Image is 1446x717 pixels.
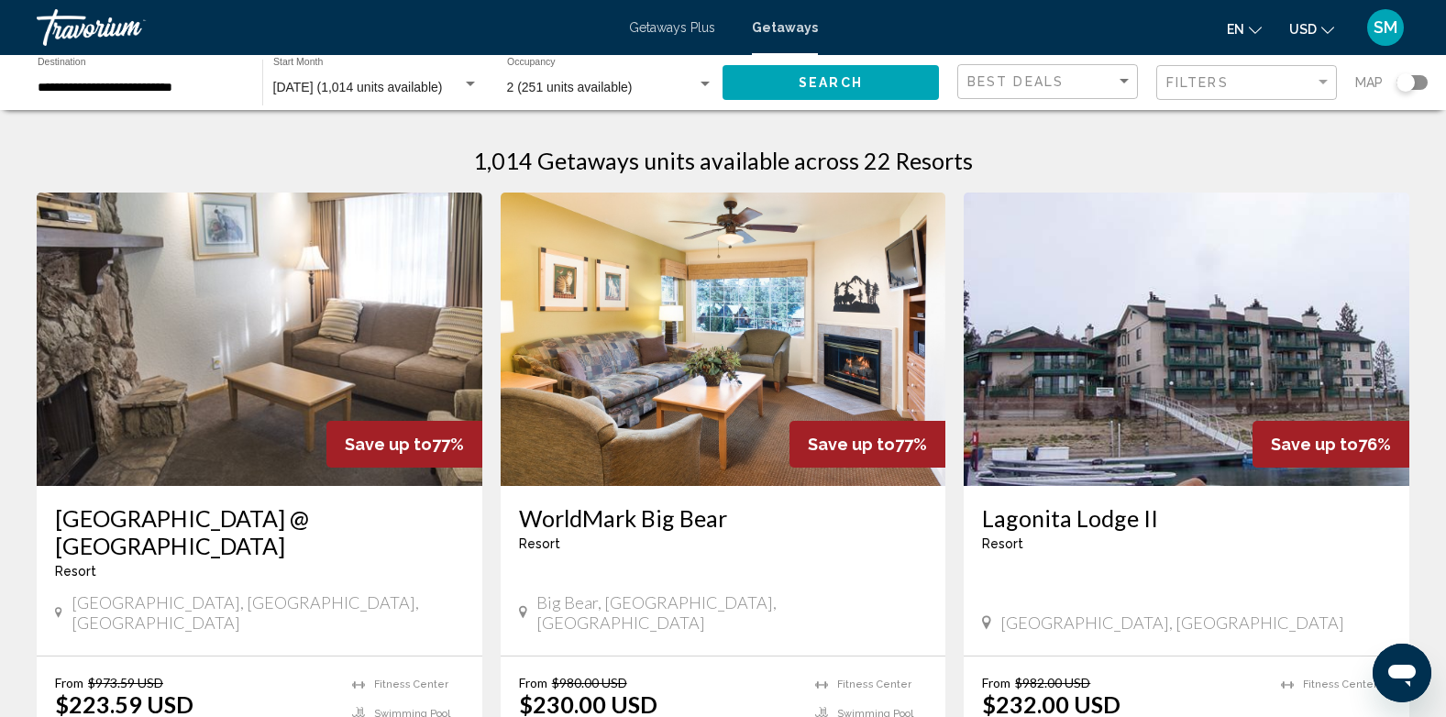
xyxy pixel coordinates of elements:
button: Change language [1227,16,1262,42]
mat-select: Sort by [967,74,1132,90]
span: Save up to [808,435,895,454]
button: Change currency [1289,16,1334,42]
span: USD [1289,22,1317,37]
h1: 1,014 Getaways units available across 22 Resorts [473,147,973,174]
span: From [55,675,83,690]
a: Getaways Plus [629,20,715,35]
span: $982.00 USD [1015,675,1090,690]
span: Resort [982,536,1023,551]
span: [GEOGRAPHIC_DATA], [GEOGRAPHIC_DATA] [1000,612,1344,633]
span: Resort [519,536,560,551]
iframe: Button to launch messaging window [1373,644,1431,702]
button: User Menu [1362,8,1409,47]
span: Best Deals [967,74,1064,89]
span: Big Bear, [GEOGRAPHIC_DATA], [GEOGRAPHIC_DATA] [536,592,927,633]
span: en [1227,22,1244,37]
span: Resort [55,564,96,579]
span: From [982,675,1010,690]
span: Filters [1166,75,1229,90]
span: Fitness Center [837,678,911,690]
span: Fitness Center [374,678,448,690]
div: 76% [1253,421,1409,468]
a: Lagonita Lodge II [982,504,1391,532]
span: [DATE] (1,014 units available) [273,80,443,94]
button: Search [723,65,939,99]
div: 77% [326,421,482,468]
span: Save up to [1271,435,1358,454]
img: ii_lii1.jpg [964,193,1409,486]
span: [GEOGRAPHIC_DATA], [GEOGRAPHIC_DATA], [GEOGRAPHIC_DATA] [72,592,464,633]
a: WorldMark Big Bear [519,504,928,532]
span: From [519,675,547,690]
span: SM [1374,18,1397,37]
a: [GEOGRAPHIC_DATA] @ [GEOGRAPHIC_DATA] [55,504,464,559]
img: 4205I01X.jpg [501,193,946,486]
a: Travorium [37,9,611,46]
span: $980.00 USD [552,675,627,690]
span: $973.59 USD [88,675,163,690]
span: Search [799,76,863,91]
span: 2 (251 units available) [507,80,633,94]
img: 0658I01L.jpg [37,193,482,486]
button: Filter [1156,64,1337,102]
span: Fitness Center [1303,678,1377,690]
div: 77% [789,421,945,468]
span: Map [1355,70,1383,95]
span: Save up to [345,435,432,454]
a: Getaways [752,20,818,35]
